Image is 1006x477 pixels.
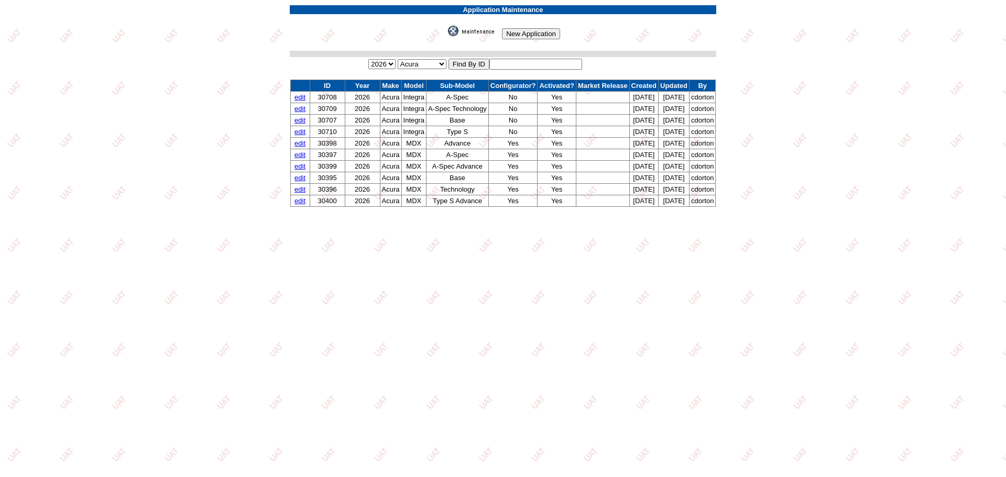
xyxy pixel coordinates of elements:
[310,195,345,207] td: 30400
[690,92,716,103] td: cdorton
[448,26,500,36] img: maint.gif
[576,80,629,92] td: Market Release
[629,126,658,138] td: [DATE]
[294,185,305,193] a: edit
[380,138,401,149] td: Acura
[690,195,716,207] td: cdorton
[380,103,401,115] td: Acura
[690,115,716,126] td: cdorton
[538,103,576,115] td: Yes
[659,115,690,126] td: [DATE]
[401,80,426,92] td: Model
[427,161,489,172] td: A-Spec Advance
[488,115,538,126] td: No
[659,149,690,161] td: [DATE]
[538,138,576,149] td: Yes
[380,149,401,161] td: Acura
[401,138,426,149] td: MDX
[629,195,658,207] td: [DATE]
[294,197,305,205] a: edit
[294,174,305,182] a: edit
[629,149,658,161] td: [DATE]
[659,195,690,207] td: [DATE]
[502,28,560,39] input: New Application
[488,103,538,115] td: No
[488,184,538,195] td: Yes
[629,138,658,149] td: [DATE]
[427,172,489,184] td: Base
[629,161,658,172] td: [DATE]
[310,184,345,195] td: 30396
[310,103,345,115] td: 30709
[310,115,345,126] td: 30707
[488,138,538,149] td: Yes
[310,149,345,161] td: 30397
[659,184,690,195] td: [DATE]
[427,80,489,92] td: Sub-Model
[401,149,426,161] td: MDX
[345,149,380,161] td: 2026
[427,184,489,195] td: Technology
[310,161,345,172] td: 30399
[659,103,690,115] td: [DATE]
[427,103,489,115] td: A-Spec Technology
[488,126,538,138] td: No
[538,92,576,103] td: Yes
[380,115,401,126] td: Acura
[629,184,658,195] td: [DATE]
[345,103,380,115] td: 2026
[294,93,305,101] a: edit
[659,126,690,138] td: [DATE]
[345,195,380,207] td: 2026
[345,80,380,92] td: Year
[345,161,380,172] td: 2026
[690,172,716,184] td: cdorton
[294,128,305,136] a: edit
[401,103,426,115] td: Integra
[345,126,380,138] td: 2026
[629,92,658,103] td: [DATE]
[538,195,576,207] td: Yes
[345,172,380,184] td: 2026
[294,139,305,147] a: edit
[488,92,538,103] td: No
[690,149,716,161] td: cdorton
[310,172,345,184] td: 30395
[449,59,489,70] input: Find By ID
[380,92,401,103] td: Acura
[380,184,401,195] td: Acura
[310,92,345,103] td: 30708
[380,195,401,207] td: Acura
[290,5,717,14] td: Application Maintenance
[427,149,489,161] td: A-Spec
[380,172,401,184] td: Acura
[427,92,489,103] td: A-Spec
[690,103,716,115] td: cdorton
[629,115,658,126] td: [DATE]
[488,80,538,92] td: Configurator?
[538,184,576,195] td: Yes
[310,80,345,92] td: ID
[629,103,658,115] td: [DATE]
[690,184,716,195] td: cdorton
[345,92,380,103] td: 2026
[427,115,489,126] td: Base
[538,161,576,172] td: Yes
[538,115,576,126] td: Yes
[401,92,426,103] td: Integra
[538,172,576,184] td: Yes
[629,80,658,92] td: Created
[294,162,305,170] a: edit
[690,80,716,92] td: By
[538,149,576,161] td: Yes
[488,195,538,207] td: Yes
[659,138,690,149] td: [DATE]
[310,138,345,149] td: 30398
[427,126,489,138] td: Type S
[538,126,576,138] td: Yes
[380,80,401,92] td: Make
[345,184,380,195] td: 2026
[401,195,426,207] td: MDX
[380,161,401,172] td: Acura
[488,172,538,184] td: Yes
